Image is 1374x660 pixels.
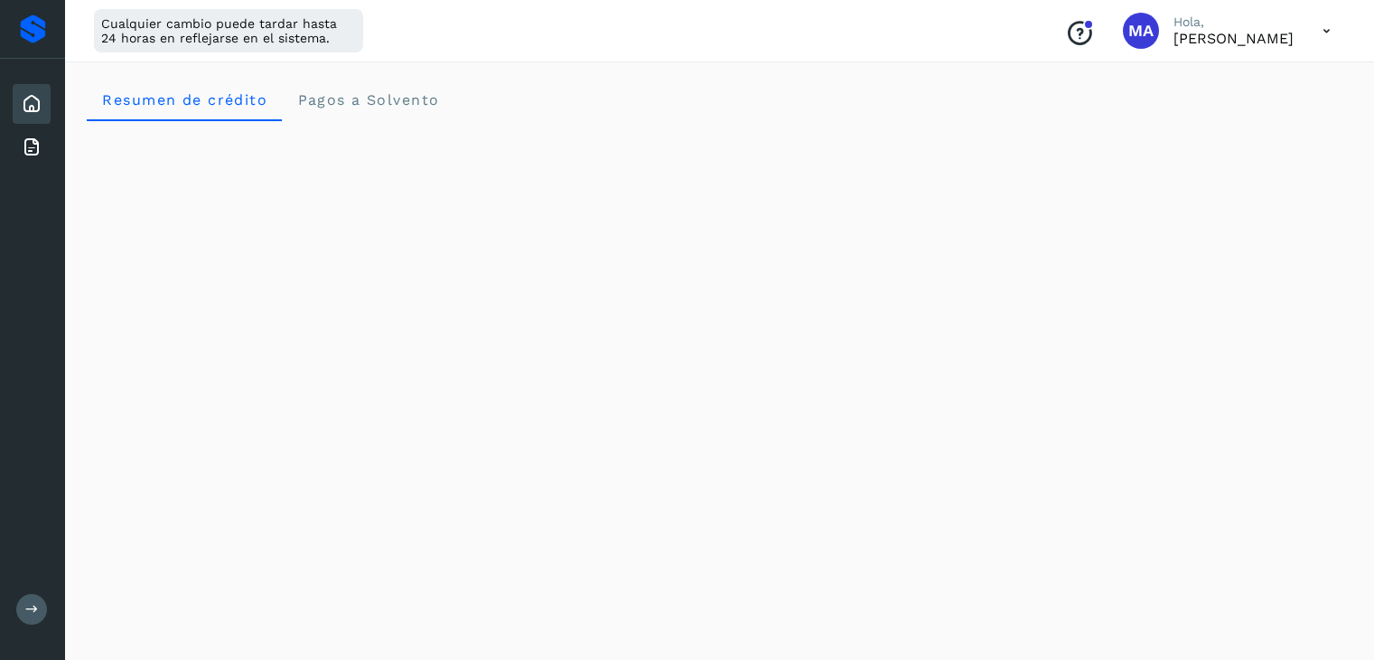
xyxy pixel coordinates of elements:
[13,84,51,124] div: Inicio
[101,91,267,108] span: Resumen de crédito
[13,127,51,167] div: Facturas
[1173,30,1294,47] p: Manuel Alonso Erives
[1173,14,1294,30] p: Hola,
[296,91,439,108] span: Pagos a Solvento
[94,9,363,52] div: Cualquier cambio puede tardar hasta 24 horas en reflejarse en el sistema.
